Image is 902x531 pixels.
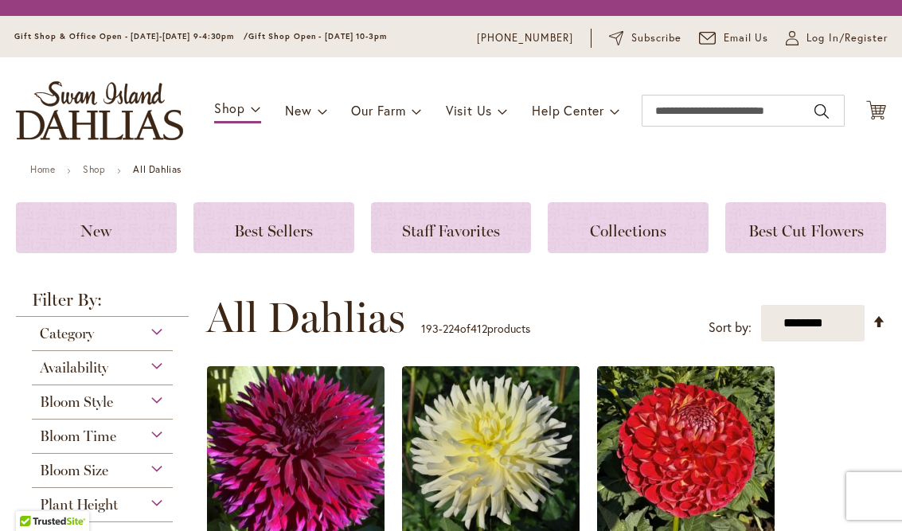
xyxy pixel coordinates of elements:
span: New [285,102,311,119]
span: 193 [421,321,439,336]
p: - of products [421,316,530,342]
span: Subscribe [631,30,681,46]
span: Help Center [532,102,604,119]
a: Log In/Register [786,30,888,46]
span: Collections [590,221,666,240]
span: Log In/Register [806,30,888,46]
span: Bloom Style [40,393,113,411]
a: Shop [83,163,105,175]
a: Best Cut Flowers [725,202,886,253]
span: New [80,221,111,240]
iframe: Launch Accessibility Center [12,474,57,519]
a: store logo [16,81,183,140]
a: Best Sellers [193,202,354,253]
span: Best Cut Flowers [748,221,864,240]
span: Email Us [724,30,769,46]
button: Search [814,99,829,124]
a: Staff Favorites [371,202,532,253]
a: New [16,202,177,253]
span: Best Sellers [234,221,313,240]
a: Subscribe [609,30,681,46]
a: Home [30,163,55,175]
a: Email Us [699,30,769,46]
span: Staff Favorites [402,221,500,240]
span: Category [40,325,94,342]
span: Our Farm [351,102,405,119]
a: [PHONE_NUMBER] [477,30,573,46]
a: Collections [548,202,709,253]
span: Plant Height [40,496,118,513]
span: Shop [214,100,245,116]
span: Visit Us [446,102,492,119]
span: Gift Shop Open - [DATE] 10-3pm [248,31,387,41]
strong: All Dahlias [133,163,182,175]
label: Sort by: [709,313,752,342]
span: 224 [443,321,460,336]
span: All Dahlias [206,294,405,342]
span: Availability [40,359,108,377]
span: Bloom Size [40,462,108,479]
span: Bloom Time [40,428,116,445]
strong: Filter By: [16,291,189,317]
span: Gift Shop & Office Open - [DATE]-[DATE] 9-4:30pm / [14,31,248,41]
span: 412 [471,321,487,336]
